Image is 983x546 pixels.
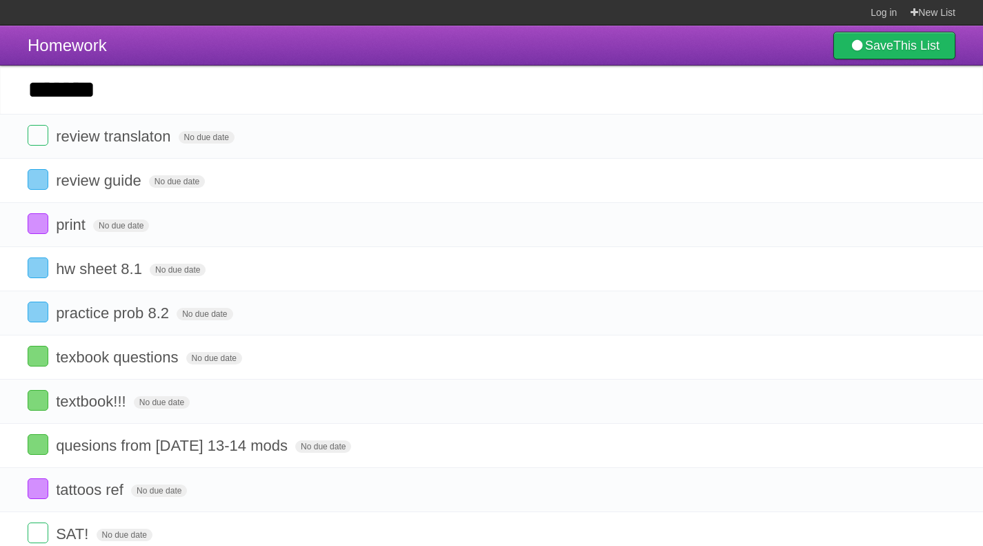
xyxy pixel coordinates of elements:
label: Done [28,390,48,411]
span: No due date [149,175,205,188]
span: No due date [150,264,206,276]
span: texbook questions [56,349,181,366]
label: Done [28,302,48,322]
label: Done [28,523,48,543]
span: No due date [186,352,242,364]
label: Done [28,257,48,278]
label: Done [28,346,48,367]
span: practice prob 8.2 [56,304,172,322]
b: This List [893,39,940,52]
span: No due date [295,440,351,453]
label: Done [28,478,48,499]
label: Done [28,434,48,455]
span: No due date [179,131,235,144]
span: print [56,216,89,233]
a: SaveThis List [833,32,955,59]
span: No due date [93,220,149,232]
span: Homework [28,36,107,55]
span: No due date [131,485,187,497]
span: review translaton [56,128,174,145]
span: review guide [56,172,145,189]
span: quesions from [DATE] 13-14 mods [56,437,291,454]
span: SAT! [56,525,92,543]
span: textbook!!! [56,393,130,410]
span: No due date [177,308,232,320]
span: No due date [97,529,152,541]
span: No due date [134,396,190,409]
label: Done [28,125,48,146]
label: Done [28,213,48,234]
span: tattoos ref [56,481,127,498]
label: Done [28,169,48,190]
span: hw sheet 8.1 [56,260,146,277]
